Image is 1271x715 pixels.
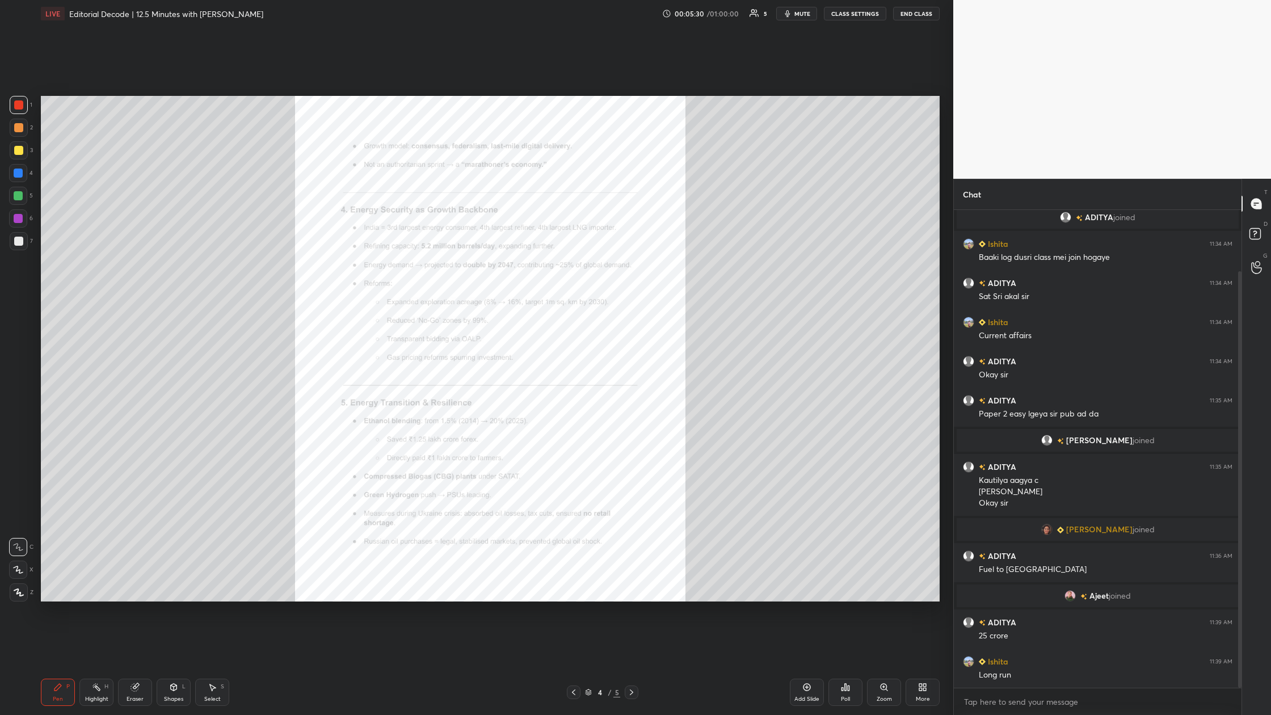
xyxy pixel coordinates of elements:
[979,630,1232,642] div: 25 crore
[613,687,620,697] div: 5
[1057,438,1064,444] img: no-rating-badge.077c3623.svg
[963,395,974,406] img: default.png
[1210,241,1232,247] div: 11:34 AM
[794,696,819,702] div: Add Slide
[986,655,1008,667] h6: Ishita
[877,696,892,702] div: Zoom
[9,187,33,205] div: 5
[824,7,886,20] button: CLASS SETTINGS
[963,461,974,473] img: default.png
[963,277,974,289] img: default.png
[979,369,1232,381] div: Okay sir
[1210,319,1232,326] div: 11:34 AM
[127,696,144,702] div: Eraser
[85,696,108,702] div: Highlight
[986,394,1016,406] h6: ADITYA
[1263,251,1268,260] p: G
[1133,525,1155,534] span: joined
[954,210,1241,688] div: grid
[986,355,1016,367] h6: ADITYA
[204,696,221,702] div: Select
[1210,280,1232,287] div: 11:34 AM
[594,689,605,696] div: 4
[10,583,33,602] div: Z
[1080,594,1087,600] img: no-rating-badge.077c3623.svg
[776,7,817,20] button: mute
[963,317,974,328] img: 35fd1eb9dd09439d9438bee0ae861208.jpg
[9,561,33,579] div: X
[182,684,186,689] div: L
[963,656,974,667] img: 35fd1eb9dd09439d9438bee0ae861208.jpg
[764,11,767,16] div: 5
[986,277,1016,289] h6: ADITYA
[164,696,183,702] div: Shapes
[1113,213,1135,222] span: joined
[979,486,1232,498] div: [PERSON_NAME]
[1210,358,1232,365] div: 11:34 AM
[9,209,33,228] div: 6
[1210,619,1232,626] div: 11:39 AM
[1210,658,1232,665] div: 11:39 AM
[10,96,32,114] div: 1
[221,684,224,689] div: S
[1133,436,1155,445] span: joined
[916,696,930,702] div: More
[986,550,1016,562] h6: ADITYA
[963,238,974,250] img: 35fd1eb9dd09439d9438bee0ae861208.jpg
[1057,527,1064,533] img: Learner_Badge_beginner_1_8b307cf2a0.svg
[10,232,33,250] div: 7
[1264,188,1268,196] p: T
[1210,464,1232,470] div: 11:35 AM
[963,617,974,628] img: default.png
[53,696,63,702] div: Pen
[10,119,33,137] div: 2
[1109,591,1131,600] span: joined
[986,316,1008,328] h6: Ishita
[979,564,1232,575] div: Fuel to [GEOGRAPHIC_DATA]
[1066,436,1133,445] span: [PERSON_NAME]
[66,684,70,689] div: P
[608,689,611,696] div: /
[1210,397,1232,404] div: 11:35 AM
[986,461,1016,473] h6: ADITYA
[9,164,33,182] div: 4
[979,658,986,665] img: Learner_Badge_beginner_1_8b307cf2a0.svg
[963,356,974,367] img: default.png
[1264,220,1268,228] p: D
[979,620,986,626] img: no-rating-badge.077c3623.svg
[1210,553,1232,560] div: 11:36 AM
[1064,590,1076,602] img: 3
[10,141,33,159] div: 3
[979,241,986,247] img: Learner_Badge_beginner_1_8b307cf2a0.svg
[979,670,1232,681] div: Long run
[979,359,986,365] img: no-rating-badge.077c3623.svg
[979,464,986,470] img: no-rating-badge.077c3623.svg
[979,553,986,560] img: no-rating-badge.077c3623.svg
[1066,525,1133,534] span: [PERSON_NAME]
[979,498,1232,509] div: Okay sir
[1089,591,1109,600] span: Ajeet
[1060,212,1071,223] img: default.png
[954,179,990,209] p: Chat
[1041,435,1053,446] img: default.png
[979,398,986,404] img: no-rating-badge.077c3623.svg
[979,475,1232,486] div: Kautilya aagya c
[963,550,974,562] img: default.png
[986,616,1016,628] h6: ADITYA
[104,684,108,689] div: H
[69,9,263,19] h4: Editorial Decode | 12.5 Minutes with [PERSON_NAME]
[1041,524,1053,535] img: ff4402f683274727a1c6a9eade399c5e.jpg
[9,538,33,556] div: C
[1085,213,1113,222] span: ADITYA
[986,238,1008,250] h6: Ishita
[979,409,1232,420] div: Paper 2 easy lgeya sir pub ad da
[979,291,1232,302] div: Sat Sri akal sir
[794,10,810,18] span: mute
[979,330,1232,342] div: Current affairs
[841,696,850,702] div: Poll
[893,7,940,20] button: End Class
[41,7,65,20] div: LIVE
[1076,215,1083,221] img: no-rating-badge.077c3623.svg
[979,252,1232,263] div: Baaki log dusri class mei join hogaye
[979,319,986,326] img: Learner_Badge_beginner_1_8b307cf2a0.svg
